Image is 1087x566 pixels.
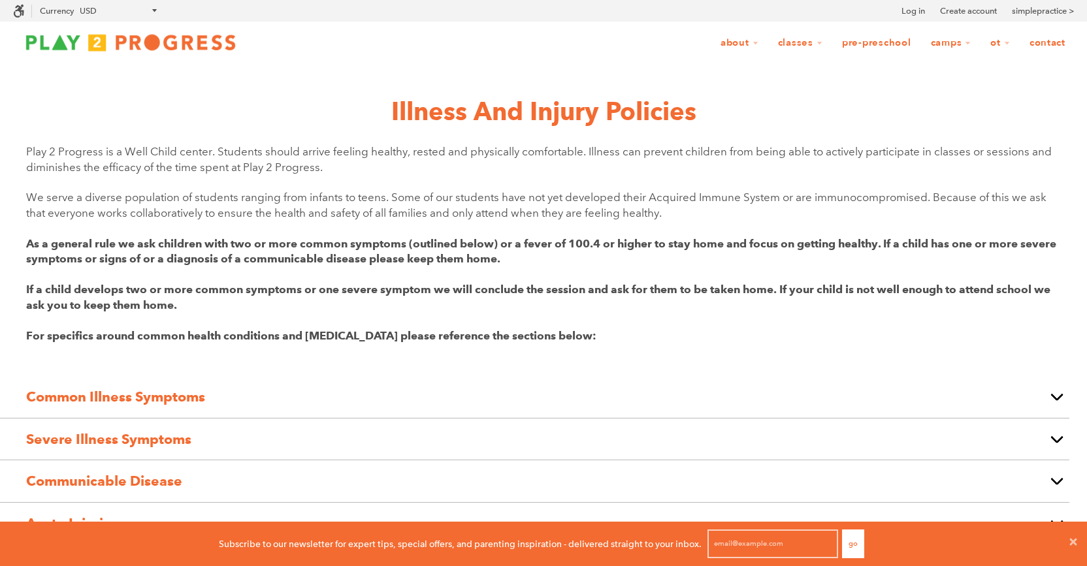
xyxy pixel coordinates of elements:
[26,190,1061,221] p: We serve a diverse population of students ranging from infants to teens. Some of our students hav...
[770,31,831,55] a: Classes
[712,31,767,55] a: About
[40,6,74,16] label: Currency
[922,31,980,55] a: Camps
[26,144,1061,175] p: Play 2 Progress is a Well Child center. Students should arrive feeling healthy, rested and physic...
[26,388,205,405] strong: Common Illness Symptoms
[901,5,925,18] a: Log in
[26,329,596,343] strong: For specifics around common health conditions and [MEDICAL_DATA] please reference the sections be...
[1021,31,1074,55] a: Contact
[982,31,1018,55] a: OT
[391,96,696,127] b: Illness and Injury Policies
[940,5,997,18] a: Create account
[26,473,182,489] strong: Communicable Disease
[219,537,702,551] p: Subscribe to our newsletter for expert tips, special offers, and parenting inspiration - delivere...
[26,515,118,531] span: Acute Injuries
[707,529,838,558] input: email@example.com
[1012,5,1074,18] a: simplepractice >
[26,283,1050,311] strong: If a child develops two or more common symptoms or one severe symptom we will conclude the sessio...
[13,29,248,55] img: Play2Progress logo
[26,237,1056,266] strong: As a general rule we ask children with two or more common symptoms (outlined below) or a fever of...
[834,31,920,55] a: Pre-Preschool
[842,529,864,558] button: Go
[26,431,191,447] strong: Severe Illness Symptoms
